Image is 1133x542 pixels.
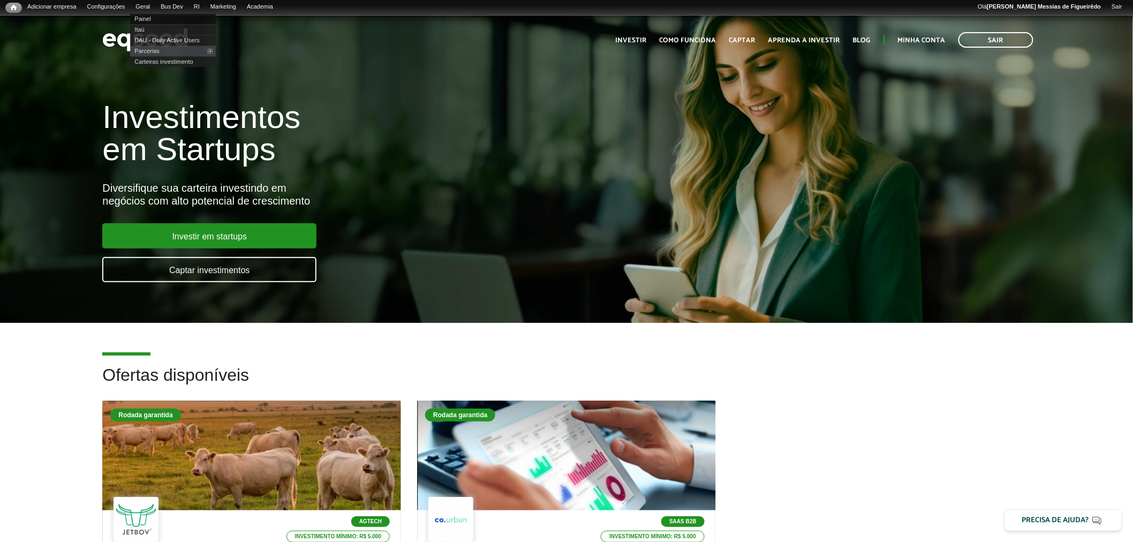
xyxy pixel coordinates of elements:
h1: Investimentos em Startups [102,101,653,165]
div: Rodada garantida [425,409,495,421]
a: Bus Dev [155,3,188,11]
div: Rodada garantida [110,409,180,421]
a: Geral [130,3,155,11]
a: RI [188,3,205,11]
span: Início [11,4,17,11]
a: Como funciona [660,37,716,44]
a: Captar investimentos [102,257,316,282]
a: Início [5,3,22,13]
p: Agtech [351,516,390,527]
a: Blog [853,37,871,44]
a: Configurações [82,3,131,11]
a: Investir [616,37,647,44]
strong: [PERSON_NAME] Messias de Figueirêdo [987,3,1101,10]
h2: Ofertas disponíveis [102,366,1030,401]
a: Aprenda a investir [768,37,840,44]
a: Minha conta [898,37,946,44]
div: Diversifique sua carteira investindo em negócios com alto potencial de crescimento [102,182,653,207]
a: Sair [958,32,1033,48]
a: Painel [130,13,216,24]
a: Adicionar empresa [22,3,82,11]
a: Sair [1106,3,1128,11]
p: SaaS B2B [661,516,705,527]
a: Captar [729,37,756,44]
a: Academia [241,3,278,11]
a: Marketing [205,3,241,11]
img: EqSeed [102,26,188,54]
a: Olá[PERSON_NAME] Messias de Figueirêdo [972,3,1106,11]
a: Investir em startups [102,223,316,249]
